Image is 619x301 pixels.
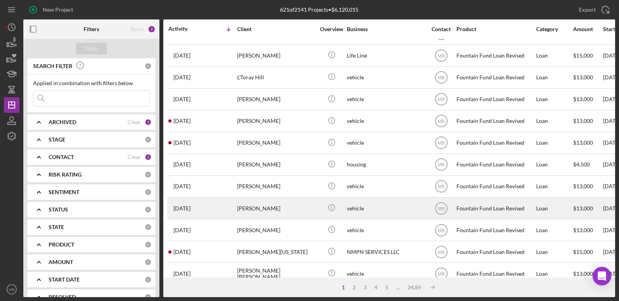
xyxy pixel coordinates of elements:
[347,45,425,66] div: Life Line
[237,26,315,32] div: Client
[145,136,152,143] div: 0
[145,171,152,178] div: 0
[456,45,534,66] div: Fountain Fund Loan Revised
[173,96,191,102] time: 2025-07-17 18:46
[573,176,602,197] div: $13,000
[404,284,425,290] div: 24.84
[573,67,602,87] div: $13,000
[347,67,425,87] div: vehicle
[456,89,534,110] div: Fountain Fund Loan Revised
[4,282,19,297] button: MB
[536,176,572,197] div: Loan
[145,276,152,283] div: 0
[438,140,445,146] text: MB
[145,206,152,213] div: 0
[438,227,445,233] text: MB
[145,119,152,126] div: 1
[49,241,74,248] b: PRODUCT
[438,162,445,168] text: MB
[456,26,534,32] div: Product
[536,111,572,131] div: Loan
[173,227,191,233] time: 2025-07-11 12:54
[173,161,191,168] time: 2025-07-16 16:23
[145,259,152,266] div: 0
[427,26,456,32] div: Contact
[338,284,349,290] div: 1
[536,45,572,66] div: Loan
[49,259,73,265] b: AMOUNT
[280,7,358,13] div: 621 of 2141 Projects • $6,120,015
[573,154,602,175] div: $4,500
[573,263,602,284] div: $13,000
[23,2,81,17] button: New Project
[173,118,191,124] time: 2025-07-17 11:24
[573,26,602,32] div: Amount
[347,89,425,110] div: vehicle
[456,154,534,175] div: Fountain Fund Loan Revised
[579,2,596,17] div: Export
[49,206,68,213] b: STATUS
[173,249,191,255] time: 2025-07-11 12:39
[371,284,381,290] div: 4
[571,2,615,17] button: Export
[49,294,76,300] b: RESOLVED
[536,89,572,110] div: Loan
[438,119,445,124] text: MB
[456,176,534,197] div: Fountain Fund Loan Revised
[573,111,602,131] div: $13,000
[49,119,76,125] b: ARCHIVED
[438,249,445,255] text: MB
[49,224,64,230] b: STATE
[456,111,534,131] div: Fountain Fund Loan Revised
[145,189,152,196] div: 0
[173,205,191,212] time: 2025-07-14 16:52
[347,154,425,175] div: housing
[349,284,360,290] div: 2
[43,2,73,17] div: New Project
[456,67,534,87] div: Fountain Fund Loan Revised
[9,287,14,292] text: MB
[237,89,315,110] div: [PERSON_NAME]
[237,154,315,175] div: [PERSON_NAME]
[536,241,572,262] div: Loan
[347,241,425,262] div: NMPN SERVICES LLC
[49,276,80,283] b: START DATE
[33,63,72,69] b: SEARCH FILTER
[237,67,315,87] div: L'Toray Hill
[438,53,445,58] text: MB
[392,284,404,290] div: ...
[573,198,602,219] div: $13,000
[347,26,425,32] div: Business
[237,133,315,153] div: [PERSON_NAME]
[536,154,572,175] div: Loan
[360,284,371,290] div: 3
[84,26,99,32] b: Filters
[438,97,445,102] text: MB
[536,67,572,87] div: Loan
[76,43,107,54] button: Apply
[145,294,152,301] div: 0
[536,220,572,240] div: Loan
[49,136,65,143] b: STAGE
[593,267,611,285] div: Open Intercom Messenger
[536,26,572,32] div: Category
[145,63,152,70] div: 0
[237,198,315,219] div: [PERSON_NAME]
[347,220,425,240] div: vehicle
[381,284,392,290] div: 5
[438,184,445,189] text: MB
[49,154,74,160] b: CONTACT
[145,241,152,248] div: 0
[347,133,425,153] div: vehicle
[573,45,602,66] div: $15,000
[237,263,315,284] div: [PERSON_NAME] [PERSON_NAME]
[573,133,602,153] div: $13,000
[456,198,534,219] div: Fountain Fund Loan Revised
[237,111,315,131] div: [PERSON_NAME]
[49,189,79,195] b: SENTIMENT
[536,133,572,153] div: Loan
[438,206,445,211] text: MB
[573,89,602,110] div: $13,000
[536,198,572,219] div: Loan
[573,241,602,262] div: $15,000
